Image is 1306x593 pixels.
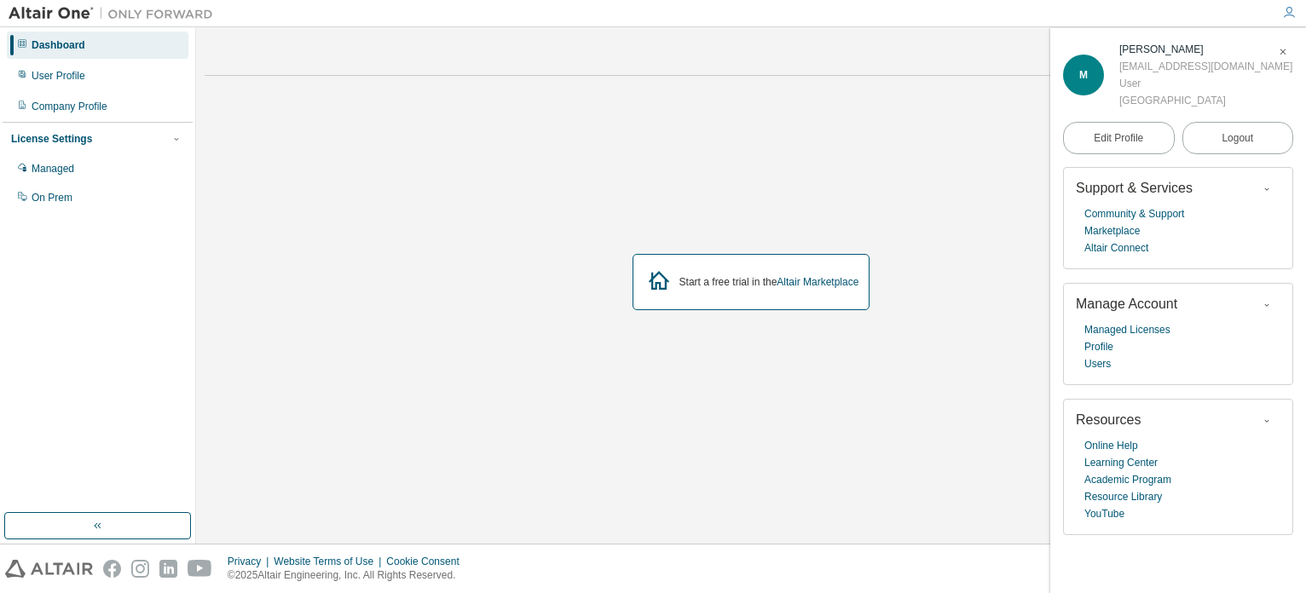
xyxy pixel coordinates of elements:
[1119,58,1292,75] div: [EMAIL_ADDRESS][DOMAIN_NAME]
[1084,321,1170,338] a: Managed Licenses
[274,555,386,568] div: Website Terms of Use
[32,38,85,52] div: Dashboard
[131,560,149,578] img: instagram.svg
[777,276,858,288] a: Altair Marketplace
[1084,454,1158,471] a: Learning Center
[1084,488,1162,505] a: Resource Library
[1119,41,1292,58] div: Marina Mekhael
[1084,222,1140,239] a: Marketplace
[228,555,274,568] div: Privacy
[188,560,212,578] img: youtube.svg
[1079,69,1088,81] span: M
[1222,130,1253,147] span: Logout
[11,132,92,146] div: License Settings
[32,100,107,113] div: Company Profile
[1084,437,1138,454] a: Online Help
[1182,122,1294,154] button: Logout
[1094,131,1143,145] span: Edit Profile
[1084,239,1148,256] a: Altair Connect
[1084,505,1124,522] a: YouTube
[1063,122,1175,154] a: Edit Profile
[1084,338,1113,355] a: Profile
[32,69,85,83] div: User Profile
[1076,296,1177,311] span: Manage Account
[679,275,859,289] div: Start a free trial in the
[9,5,222,22] img: Altair One
[1084,205,1184,222] a: Community & Support
[228,568,470,583] p: © 2025 Altair Engineering, Inc. All Rights Reserved.
[386,555,469,568] div: Cookie Consent
[1119,75,1292,92] div: User
[103,560,121,578] img: facebook.svg
[32,162,74,176] div: Managed
[32,191,72,204] div: On Prem
[1076,412,1141,427] span: Resources
[1076,181,1193,195] span: Support & Services
[1084,355,1111,372] a: Users
[1119,92,1292,109] div: [GEOGRAPHIC_DATA]
[159,560,177,578] img: linkedin.svg
[1084,471,1171,488] a: Academic Program
[5,560,93,578] img: altair_logo.svg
